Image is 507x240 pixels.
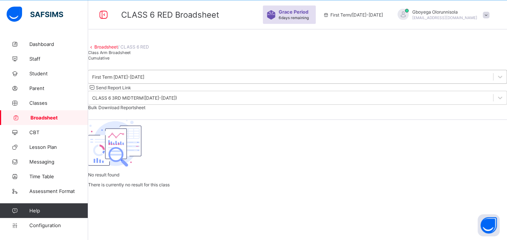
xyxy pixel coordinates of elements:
span: Classes [29,100,88,106]
div: GboyegaOlorunnisola [390,9,493,21]
span: [EMAIL_ADDRESS][DOMAIN_NAME] [412,15,477,20]
span: Assessment Format [29,188,88,194]
span: / CLASS 6 RED [118,44,149,50]
span: Bulk Download Reportsheet [88,105,145,110]
span: session/term information [323,12,383,18]
span: Class Arm Broadsheet [121,10,219,19]
span: Send Report Link [96,85,131,90]
img: sticker-purple.71386a28dfed39d6af7621340158ba97.svg [267,10,276,19]
span: Grace Period [279,9,308,15]
div: No result found [88,120,507,187]
button: Open asap [478,214,500,236]
span: 6 days remaining [279,15,309,20]
p: No result found [88,172,507,178]
img: classEmptyState.7d4ec5dc6d57f4e1adfd249b62c1c528.svg [88,120,141,166]
span: Messaging [29,159,88,165]
div: First Term [DATE]-[DATE] [92,74,144,80]
span: Parent [29,85,88,91]
span: Help [29,208,88,214]
span: Student [29,71,88,76]
p: There is currently no result for this class [88,182,507,187]
span: Cumulative [88,55,109,61]
span: Staff [29,56,88,62]
span: Broadsheet [30,115,88,121]
span: Dashboard [29,41,88,47]
img: safsims [7,7,63,22]
span: Configuration [29,222,88,228]
span: Gboyega Olorunnisola [412,9,477,15]
span: CBT [29,129,88,135]
span: Time Table [29,173,88,179]
div: CLASS 6 3RD MIDTERM([DATE]-[DATE]) [92,95,177,101]
span: Lesson Plan [29,144,88,150]
a: Broadsheet [94,44,118,50]
span: Collaborators [29,203,88,209]
span: Class Arm Broadsheet [88,50,131,55]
